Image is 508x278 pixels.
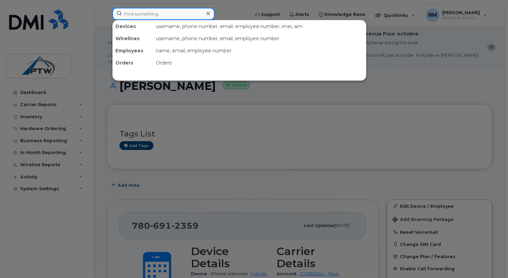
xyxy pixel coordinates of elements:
[113,45,153,57] div: Employees
[113,57,153,69] div: Orders
[153,20,366,32] div: username, phone number, email, employee number, imei, sim
[113,20,153,32] div: Devices
[153,45,366,57] div: name, email, employee number
[113,32,153,45] div: Wirelines
[153,57,366,69] div: Orders
[153,32,366,45] div: username, phone number, email, employee number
